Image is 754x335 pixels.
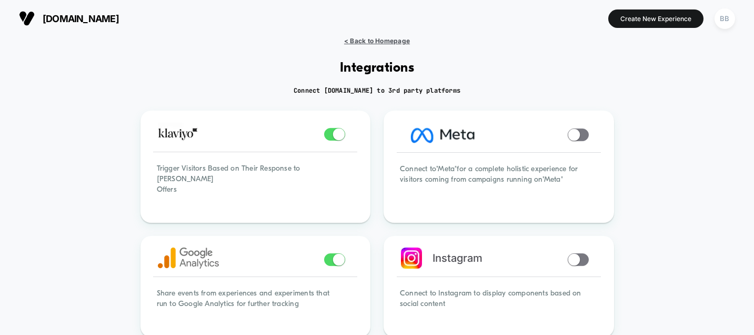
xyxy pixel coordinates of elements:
span: Instagram [433,252,482,264]
button: [DOMAIN_NAME] [16,10,122,27]
h1: Integrations [340,61,415,76]
div: BB [715,8,735,29]
img: google analytics [158,248,219,269]
div: Connect to "Meta" for a complete holistic experience for visitors coming from campaigns running o... [385,150,612,221]
span: [DOMAIN_NAME] [43,13,119,24]
img: Facebook [390,115,496,155]
img: Visually logo [19,11,35,26]
button: Create New Experience [608,9,703,28]
h2: Connect [DOMAIN_NAME] to 3rd party platforms [294,86,460,95]
button: BB [711,8,738,29]
span: < Back to Homepage [344,37,410,45]
img: Klaviyo [158,123,198,144]
div: Trigger Visitors Based on Their Response to [PERSON_NAME] Offers [142,149,369,221]
img: instagram [401,248,422,269]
